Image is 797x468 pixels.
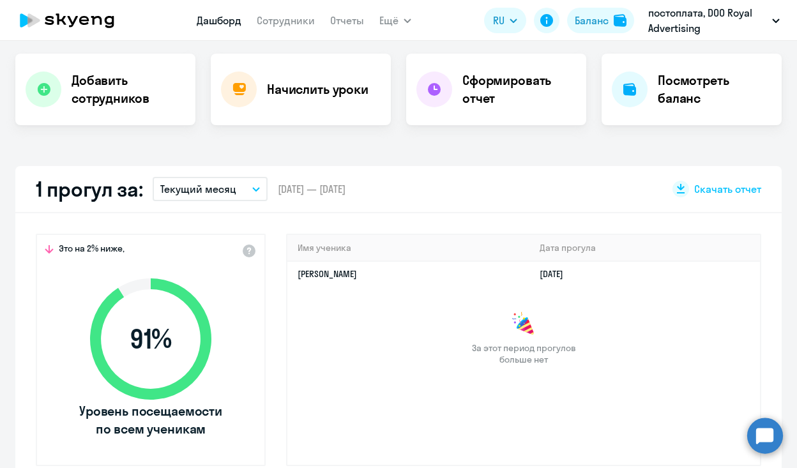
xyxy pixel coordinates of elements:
[529,235,760,261] th: Дата прогула
[59,243,125,258] span: Это на 2% ниже,
[153,177,268,201] button: Текущий месяц
[511,312,536,337] img: congrats
[36,176,142,202] h2: 1 прогул за:
[379,13,398,28] span: Ещё
[540,268,573,280] a: [DATE]
[278,182,345,196] span: [DATE] — [DATE]
[575,13,609,28] div: Баланс
[330,14,364,27] a: Отчеты
[77,402,224,438] span: Уровень посещаемости по всем ученикам
[298,268,357,280] a: [PERSON_NAME]
[567,8,634,33] button: Балансbalance
[642,5,786,36] button: постоплата, DOO Royal Advertising
[614,14,626,27] img: balance
[197,14,241,27] a: Дашборд
[462,72,576,107] h4: Сформировать отчет
[267,80,368,98] h4: Начислить уроки
[287,235,529,261] th: Имя ученика
[484,8,526,33] button: RU
[72,72,185,107] h4: Добавить сотрудников
[257,14,315,27] a: Сотрудники
[160,181,236,197] p: Текущий месяц
[694,182,761,196] span: Скачать отчет
[658,72,771,107] h4: Посмотреть баланс
[493,13,505,28] span: RU
[648,5,767,36] p: постоплата, DOO Royal Advertising
[379,8,411,33] button: Ещё
[470,342,577,365] span: За этот период прогулов больше нет
[77,324,224,354] span: 91 %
